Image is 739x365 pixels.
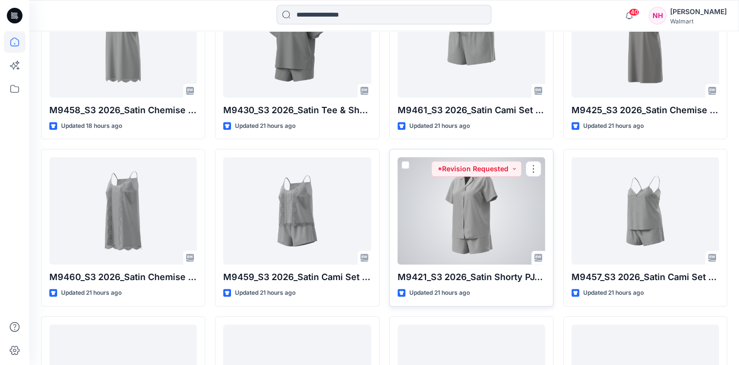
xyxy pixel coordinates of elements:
p: M9430_S3 2026_Satin Tee & Short Set _Midpoint [223,103,371,117]
a: M9460_S3 2026_Satin Chemise Opt 2_Midpoint [49,157,197,264]
p: Updated 21 hours ago [235,121,296,131]
p: M9457_S3 2026_Satin Cami Set Opt 1_Midpoint [571,270,719,284]
a: M9457_S3 2026_Satin Cami Set Opt 1_Midpoint [571,157,719,264]
div: Walmart [670,18,727,25]
div: NH [649,7,666,24]
p: M9425_S3 2026_Satin Chemise Opt 3_Midpoint [571,103,719,117]
a: M9459_S3 2026_Satin Cami Set Opt 2_Midpoint [223,157,371,264]
p: Updated 18 hours ago [61,121,122,131]
p: Updated 21 hours ago [61,288,122,298]
p: M9461_S3 2026_Satin Cami Set Opt 3_Midpoint [398,103,545,117]
p: M9458_S3 2026_Satin Chemise Opt 1_Midpoint [49,103,197,117]
p: Updated 21 hours ago [409,121,470,131]
a: M9421_S3 2026_Satin Shorty PJ_Midpoint [398,157,545,264]
div: [PERSON_NAME] [670,6,727,18]
p: Updated 21 hours ago [235,288,296,298]
p: Updated 21 hours ago [583,121,644,131]
p: Updated 21 hours ago [409,288,470,298]
p: Updated 21 hours ago [583,288,644,298]
p: M9460_S3 2026_Satin Chemise Opt 2_Midpoint [49,270,197,284]
span: 40 [629,8,639,16]
p: M9421_S3 2026_Satin Shorty PJ_Midpoint [398,270,545,284]
p: M9459_S3 2026_Satin Cami Set Opt 2_Midpoint [223,270,371,284]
